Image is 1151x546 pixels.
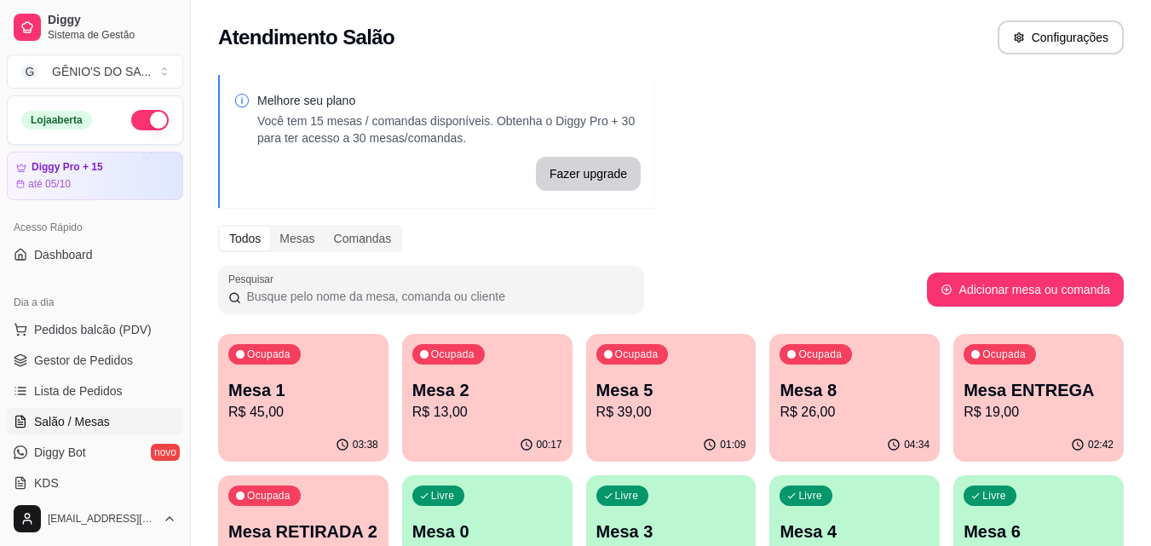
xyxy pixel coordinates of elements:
[982,489,1006,503] p: Livre
[964,402,1114,422] p: R$ 19,00
[34,382,123,399] span: Lista de Pedidos
[780,378,929,402] p: Mesa 8
[257,112,641,147] p: Você tem 15 mesas / comandas disponíveis. Obtenha o Diggy Pro + 30 para ter acesso a 30 mesas/com...
[536,157,641,191] button: Fazer upgrade
[7,289,183,316] div: Dia a dia
[964,378,1114,402] p: Mesa ENTREGA
[798,348,842,361] p: Ocupada
[48,512,156,526] span: [EMAIL_ADDRESS][DOMAIN_NAME]
[412,402,562,422] p: R$ 13,00
[596,402,746,422] p: R$ 39,00
[982,348,1026,361] p: Ocupada
[21,63,38,80] span: G
[241,288,634,305] input: Pesquisar
[780,520,929,543] p: Mesa 4
[218,334,388,462] button: OcupadaMesa 1R$ 45,0003:38
[7,347,183,374] a: Gestor de Pedidos
[34,474,59,491] span: KDS
[1088,438,1114,451] p: 02:42
[28,177,71,191] article: até 05/10
[412,520,562,543] p: Mesa 0
[7,439,183,466] a: Diggy Botnovo
[964,520,1114,543] p: Mesa 6
[7,316,183,343] button: Pedidos balcão (PDV)
[7,408,183,435] a: Salão / Mesas
[228,378,378,402] p: Mesa 1
[7,241,183,268] a: Dashboard
[131,110,169,130] button: Alterar Status
[228,520,378,543] p: Mesa RETIRADA 2
[228,402,378,422] p: R$ 45,00
[596,378,746,402] p: Mesa 5
[615,348,659,361] p: Ocupada
[247,489,291,503] p: Ocupada
[431,348,475,361] p: Ocupada
[537,438,562,451] p: 00:17
[353,438,378,451] p: 03:38
[615,489,639,503] p: Livre
[34,246,93,263] span: Dashboard
[402,334,573,462] button: OcupadaMesa 2R$ 13,0000:17
[34,352,133,369] span: Gestor de Pedidos
[34,321,152,338] span: Pedidos balcão (PDV)
[720,438,745,451] p: 01:09
[21,111,92,129] div: Loja aberta
[798,489,822,503] p: Livre
[257,92,641,109] p: Melhore seu plano
[48,13,176,28] span: Diggy
[927,273,1124,307] button: Adicionar mesa ou comanda
[34,444,86,461] span: Diggy Bot
[998,20,1124,55] button: Configurações
[586,334,757,462] button: OcupadaMesa 5R$ 39,0001:09
[7,7,183,48] a: DiggySistema de Gestão
[7,214,183,241] div: Acesso Rápido
[431,489,455,503] p: Livre
[325,227,401,250] div: Comandas
[228,272,279,286] label: Pesquisar
[32,161,103,174] article: Diggy Pro + 15
[769,334,940,462] button: OcupadaMesa 8R$ 26,0004:34
[7,152,183,200] a: Diggy Pro + 15até 05/10
[220,227,270,250] div: Todos
[7,55,183,89] button: Select a team
[52,63,151,80] div: GÊNIO'S DO SA ...
[34,413,110,430] span: Salão / Mesas
[7,469,183,497] a: KDS
[7,377,183,405] a: Lista de Pedidos
[953,334,1124,462] button: OcupadaMesa ENTREGAR$ 19,0002:42
[218,24,394,51] h2: Atendimento Salão
[904,438,929,451] p: 04:34
[412,378,562,402] p: Mesa 2
[596,520,746,543] p: Mesa 3
[780,402,929,422] p: R$ 26,00
[270,227,324,250] div: Mesas
[247,348,291,361] p: Ocupada
[7,498,183,539] button: [EMAIL_ADDRESS][DOMAIN_NAME]
[48,28,176,42] span: Sistema de Gestão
